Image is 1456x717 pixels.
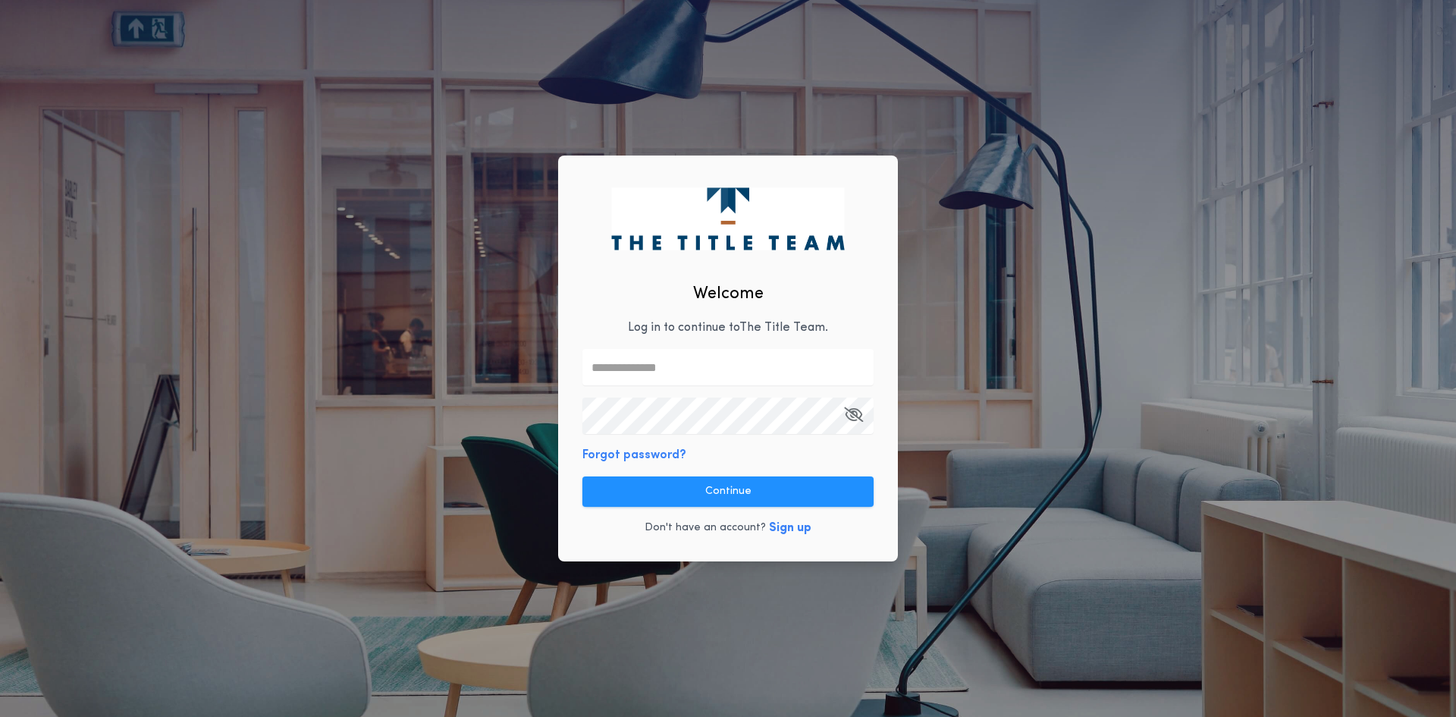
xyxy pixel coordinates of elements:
p: Log in to continue to The Title Team . [628,319,828,337]
p: Don't have an account? [645,520,766,536]
button: Forgot password? [582,446,686,464]
button: Sign up [769,519,811,537]
button: Continue [582,476,874,507]
h2: Welcome [693,281,764,307]
img: logo [611,187,844,250]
